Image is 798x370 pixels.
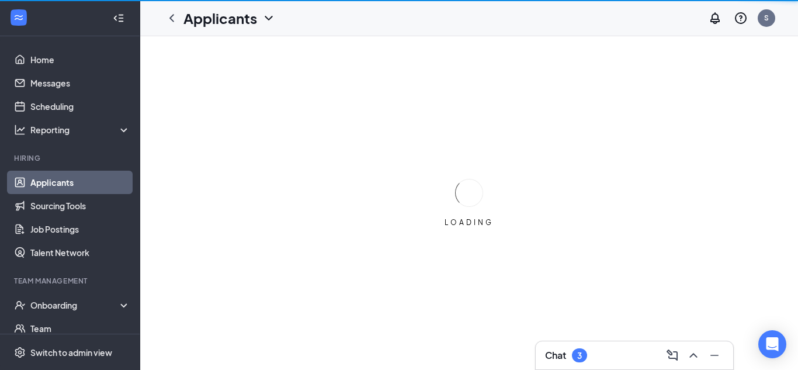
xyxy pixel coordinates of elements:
div: Hiring [14,153,128,163]
a: Talent Network [30,241,130,264]
svg: ComposeMessage [665,348,679,362]
div: Switch to admin view [30,347,112,358]
div: Onboarding [30,299,120,311]
div: 3 [577,351,582,361]
a: Applicants [30,171,130,194]
a: Scheduling [30,95,130,118]
div: Open Intercom Messenger [758,330,786,358]
svg: Minimize [707,348,721,362]
svg: WorkstreamLogo [13,12,25,23]
a: Job Postings [30,217,130,241]
svg: ChevronLeft [165,11,179,25]
button: ComposeMessage [663,346,682,365]
svg: QuestionInfo [734,11,748,25]
a: Home [30,48,130,71]
div: Team Management [14,276,128,286]
svg: ChevronDown [262,11,276,25]
a: Messages [30,71,130,95]
svg: Settings [14,347,26,358]
button: Minimize [705,346,724,365]
div: S [764,13,769,23]
a: Sourcing Tools [30,194,130,217]
svg: UserCheck [14,299,26,311]
svg: Collapse [113,12,124,24]
svg: Analysis [14,124,26,136]
div: LOADING [440,217,498,227]
h1: Applicants [183,8,257,28]
a: Team [30,317,130,340]
svg: ChevronUp [686,348,700,362]
svg: Notifications [708,11,722,25]
div: Reporting [30,124,131,136]
h3: Chat [545,349,566,362]
button: ChevronUp [684,346,703,365]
